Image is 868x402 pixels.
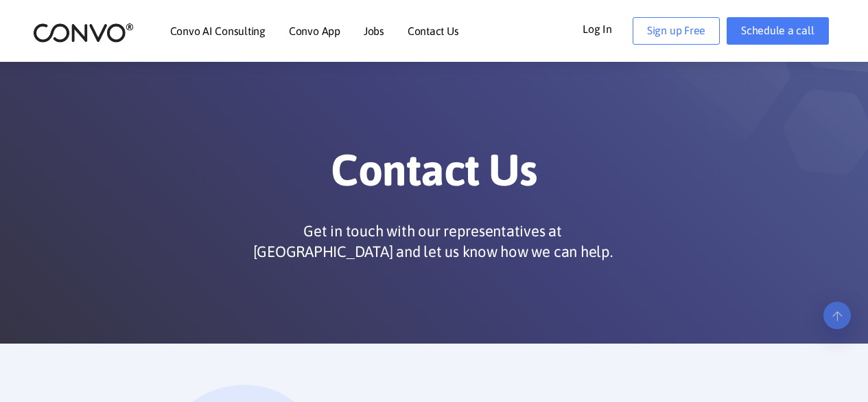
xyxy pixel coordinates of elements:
a: Convo AI Consulting [170,25,266,36]
a: Schedule a call [727,17,828,45]
a: Sign up Free [633,17,720,45]
p: Get in touch with our representatives at [GEOGRAPHIC_DATA] and let us know how we can help. [248,221,618,262]
img: logo_2.png [33,22,134,43]
h1: Contact Us [54,144,815,207]
a: Contact Us [408,25,459,36]
a: Convo App [289,25,340,36]
a: Jobs [364,25,384,36]
a: Log In [583,17,633,39]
